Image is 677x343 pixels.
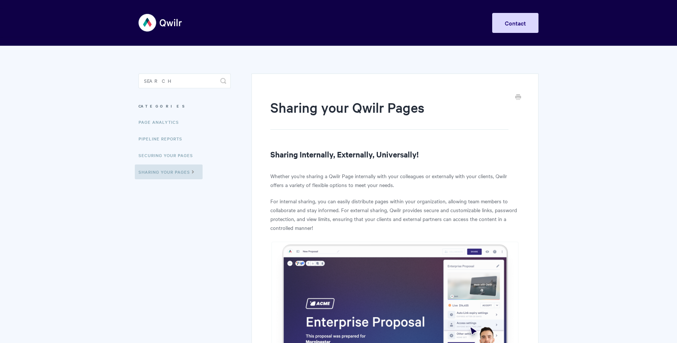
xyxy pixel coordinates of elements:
[515,94,521,102] a: Print this Article
[139,131,188,146] a: Pipeline reports
[139,148,199,163] a: Securing Your Pages
[139,74,231,88] input: Search
[270,98,508,130] h1: Sharing your Qwilr Pages
[270,171,520,189] p: Whether you're sharing a Qwilr Page internally with your colleagues or externally with your clien...
[270,148,520,160] h2: Sharing Internally, Externally, Universally!
[139,99,231,113] h3: Categories
[270,197,520,232] p: For internal sharing, you can easily distribute pages within your organization, allowing team mem...
[139,115,184,129] a: Page Analytics
[139,9,183,37] img: Qwilr Help Center
[135,164,203,179] a: Sharing Your Pages
[492,13,538,33] a: Contact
